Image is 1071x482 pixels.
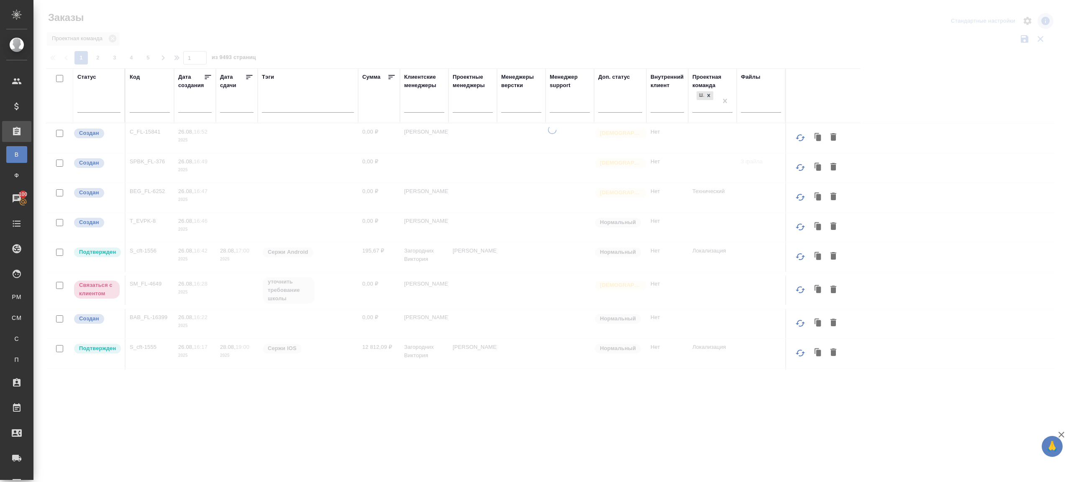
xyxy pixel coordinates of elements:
button: Клонировать [810,282,826,298]
button: 🙏 [1042,436,1063,457]
p: Создан [79,129,99,137]
div: Проектные менеджеры [453,73,493,90]
a: П [6,351,27,368]
div: Файлы [741,73,760,81]
a: PM [6,289,27,305]
button: Обновить [790,157,810,178]
button: Клонировать [810,130,826,146]
button: Удалить [826,160,840,175]
button: Обновить [790,187,810,207]
div: Клиентские менеджеры [404,73,444,90]
button: Удалить [826,249,840,265]
span: PM [10,293,23,301]
span: П [10,356,23,364]
div: Доп. статус [598,73,630,81]
button: Клонировать [810,189,826,205]
button: Клонировать [810,160,826,175]
div: Код [130,73,140,81]
p: Создан [79,188,99,197]
button: Клонировать [810,219,826,235]
a: С [6,330,27,347]
div: Шаблонные документы [697,91,704,100]
span: 100 [14,190,33,198]
a: Ф [6,167,27,184]
button: Клонировать [810,345,826,361]
p: Связаться с клиентом [79,281,115,298]
div: Внутренний клиент [651,73,684,90]
p: Создан [79,159,99,167]
div: Дата создания [178,73,204,90]
button: Удалить [826,130,840,146]
div: Сумма [362,73,380,81]
span: CM [10,314,23,322]
div: Проектная команда [692,73,733,90]
button: Удалить [826,189,840,205]
button: Обновить [790,128,810,148]
a: 100 [2,188,31,209]
div: Выставляется автоматически при создании заказа [73,157,120,169]
button: Клонировать [810,315,826,331]
div: Выставляется автоматически при создании заказа [73,128,120,139]
p: Создан [79,314,99,323]
button: Обновить [790,247,810,267]
p: Подтвержден [79,344,116,353]
div: Менеджер support [550,73,590,90]
a: CM [6,309,27,326]
button: Обновить [790,217,810,237]
button: Удалить [826,282,840,298]
p: Подтвержден [79,248,116,256]
button: Удалить [826,345,840,361]
div: Тэги [262,73,274,81]
div: Выставляет КМ после уточнения всех необходимых деталей и получения согласия клиента на запуск. С ... [73,343,120,354]
button: Обновить [790,280,810,300]
span: С [10,335,23,343]
div: Статус [77,73,96,81]
p: Создан [79,218,99,227]
button: Обновить [790,313,810,333]
button: Клонировать [810,249,826,265]
div: Дата сдачи [220,73,245,90]
div: Выставляет КМ после уточнения всех необходимых деталей и получения согласия клиента на запуск. С ... [73,247,120,258]
div: Выставляется автоматически при создании заказа [73,313,120,325]
span: Ф [10,171,23,180]
button: Удалить [826,219,840,235]
span: 🙏 [1045,438,1059,455]
div: Шаблонные документы [696,90,714,101]
div: Выставляется автоматически при создании заказа [73,187,120,198]
span: В [10,150,23,159]
button: Удалить [826,315,840,331]
div: Менеджеры верстки [501,73,541,90]
a: В [6,146,27,163]
button: Обновить [790,343,810,363]
div: Выставляется автоматически при создании заказа [73,217,120,228]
